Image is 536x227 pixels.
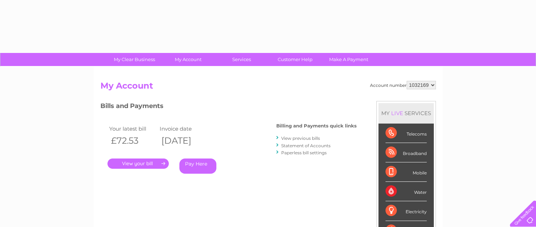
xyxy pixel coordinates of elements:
div: LIVE [390,110,405,117]
div: Broadband [386,143,427,162]
div: Water [386,182,427,201]
a: Services [212,53,271,66]
a: Paperless bill settings [281,150,327,155]
td: Your latest bill [107,124,158,133]
a: Customer Help [266,53,324,66]
td: Invoice date [158,124,209,133]
a: My Clear Business [105,53,164,66]
th: [DATE] [158,133,209,148]
a: Statement of Accounts [281,143,331,148]
div: Electricity [386,201,427,221]
div: Account number [370,81,436,89]
a: Pay Here [179,159,216,174]
a: . [107,159,169,169]
h3: Bills and Payments [100,101,357,113]
div: MY SERVICES [378,103,434,123]
div: Mobile [386,162,427,182]
a: My Account [159,53,217,66]
div: Telecoms [386,124,427,143]
a: View previous bills [281,136,320,141]
th: £72.53 [107,133,158,148]
h2: My Account [100,81,436,94]
a: Make A Payment [320,53,378,66]
h4: Billing and Payments quick links [276,123,357,129]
